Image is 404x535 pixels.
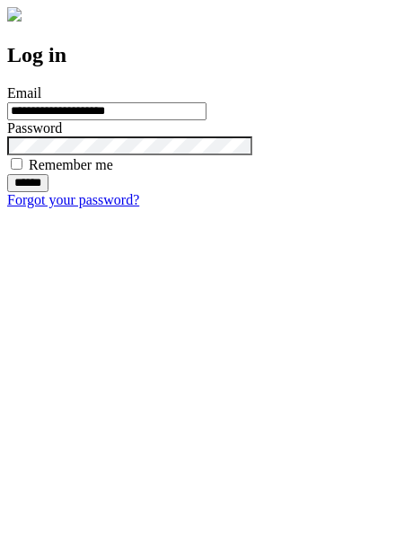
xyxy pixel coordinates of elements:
label: Remember me [29,157,113,172]
label: Password [7,120,62,136]
label: Email [7,85,41,101]
h2: Log in [7,43,397,67]
img: logo-4e3dc11c47720685a147b03b5a06dd966a58ff35d612b21f08c02c0306f2b779.png [7,7,22,22]
a: Forgot your password? [7,192,139,207]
